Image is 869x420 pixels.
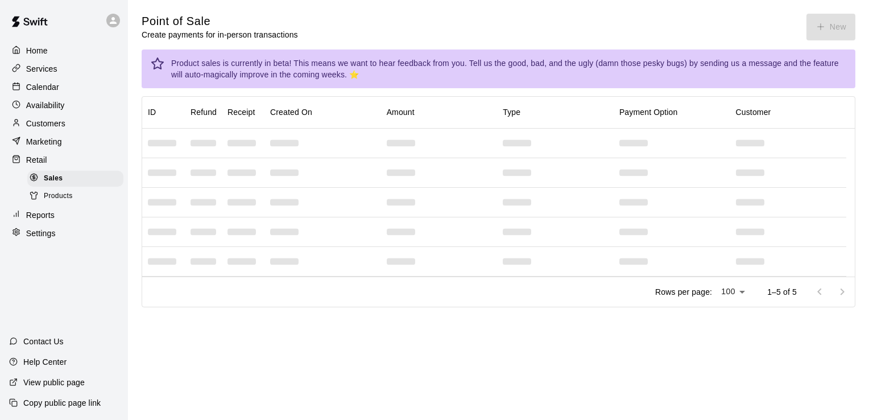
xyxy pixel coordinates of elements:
[655,286,712,298] p: Rows per page:
[227,96,255,128] div: Receipt
[26,136,62,147] p: Marketing
[9,207,119,224] a: Reports
[23,397,101,409] p: Copy public page link
[148,96,156,128] div: ID
[23,336,64,347] p: Contact Us
[222,96,264,128] div: Receipt
[9,133,119,150] a: Marketing
[9,225,119,242] a: Settings
[44,173,63,184] span: Sales
[767,286,797,298] p: 1–5 of 5
[614,96,730,128] div: Payment Option
[26,209,55,221] p: Reports
[503,96,520,128] div: Type
[26,45,48,56] p: Home
[9,42,119,59] a: Home
[26,63,57,75] p: Services
[185,96,222,128] div: Refund
[142,29,298,40] p: Create payments for in-person transactions
[142,14,298,29] h5: Point of Sale
[9,97,119,114] a: Availability
[730,96,847,128] div: Customer
[44,191,73,202] span: Products
[27,188,123,204] div: Products
[27,171,123,187] div: Sales
[9,79,119,96] a: Calendar
[142,96,185,128] div: ID
[9,60,119,77] a: Services
[26,228,56,239] p: Settings
[191,96,217,128] div: Refund
[497,96,614,128] div: Type
[171,53,846,85] div: Product sales is currently in beta! This means we want to hear feedback from you. Tell us the goo...
[9,115,119,132] a: Customers
[26,118,65,129] p: Customers
[26,81,59,93] p: Calendar
[23,377,85,388] p: View public page
[26,154,47,166] p: Retail
[700,59,781,68] a: sending us a message
[26,100,65,111] p: Availability
[736,96,771,128] div: Customer
[9,151,119,168] a: Retail
[264,96,381,128] div: Created On
[717,283,749,300] div: 100
[619,96,678,128] div: Payment Option
[27,187,128,205] a: Products
[270,96,312,128] div: Created On
[387,96,415,128] div: Amount
[381,96,498,128] div: Amount
[27,170,128,187] a: Sales
[23,356,67,368] p: Help Center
